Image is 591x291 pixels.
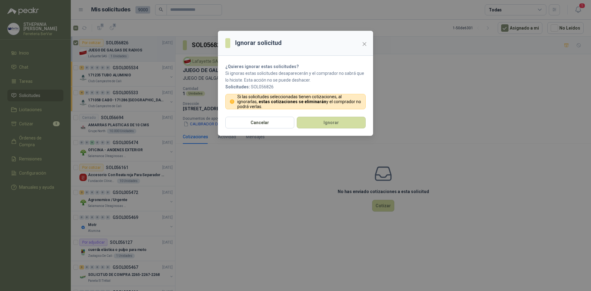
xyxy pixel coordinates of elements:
[362,42,367,46] span: close
[225,70,366,83] p: Si ignoras estas solicitudes desaparecerán y el comprador no sabrá que lo hiciste. Esta acción no...
[360,39,369,49] button: Close
[235,38,282,48] h3: Ignorar solicitud
[297,117,366,128] button: Ignorar
[259,99,326,104] strong: estas cotizaciones se eliminarán
[225,84,250,89] b: Solicitudes:
[225,117,294,128] button: Cancelar
[237,94,362,109] p: Si las solicitudes seleccionadas tienen cotizaciones, al ignorarlas, y el comprador no podrá verlas.
[225,83,366,90] p: SOL056826
[225,64,299,69] strong: ¿Quieres ignorar estas solicitudes?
